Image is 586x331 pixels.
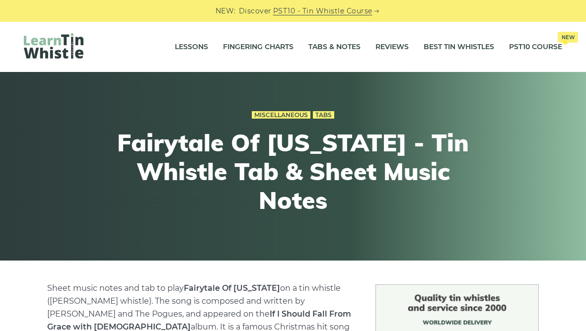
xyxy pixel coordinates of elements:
a: Tabs [313,111,334,119]
a: Best Tin Whistles [424,35,494,60]
a: Lessons [175,35,208,60]
strong: Fairytale Of [US_STATE] [184,283,280,293]
a: PST10 CourseNew [509,35,562,60]
h1: Fairytale Of [US_STATE] - Tin Whistle Tab & Sheet Music Notes [110,129,476,214]
img: LearnTinWhistle.com [24,33,83,59]
a: Fingering Charts [223,35,293,60]
a: Miscellaneous [252,111,310,119]
span: New [558,32,578,43]
a: Reviews [375,35,409,60]
a: Tabs & Notes [308,35,361,60]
